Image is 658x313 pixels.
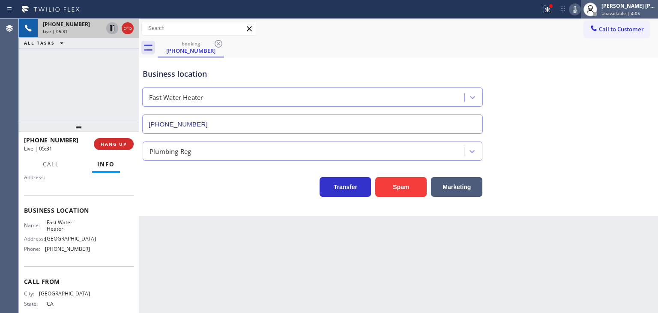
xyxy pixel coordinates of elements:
[159,40,223,47] div: booking
[122,22,134,34] button: Hang up
[142,21,257,35] input: Search
[24,40,55,46] span: ALL TASKS
[159,38,223,57] div: (310) 667-2610
[24,301,47,307] span: State:
[569,3,581,15] button: Mute
[431,177,482,197] button: Marketing
[24,235,45,242] span: Address:
[149,93,203,102] div: Fast Water Heater
[97,160,115,168] span: Info
[24,136,78,144] span: [PHONE_NUMBER]
[24,145,52,152] span: Live | 05:31
[320,177,371,197] button: Transfer
[38,156,64,173] button: Call
[24,290,39,297] span: City:
[43,21,90,28] span: [PHONE_NUMBER]
[45,246,90,252] span: [PHONE_NUMBER]
[24,246,45,252] span: Phone:
[19,38,72,48] button: ALL TASKS
[24,277,134,286] span: Call From
[92,156,120,173] button: Info
[47,301,90,307] span: CA
[601,2,655,9] div: [PERSON_NAME] [PERSON_NAME]
[106,22,118,34] button: Hold Customer
[39,290,90,297] span: [GEOGRAPHIC_DATA]
[159,47,223,54] div: [PHONE_NUMBER]
[101,141,127,147] span: HANG UP
[601,10,640,16] span: Unavailable | 4:05
[43,160,59,168] span: Call
[24,222,47,229] span: Name:
[45,235,96,242] span: [GEOGRAPHIC_DATA]
[24,206,134,214] span: Business location
[150,146,191,156] div: Plumbing Reg
[24,174,47,181] span: Address:
[584,21,649,37] button: Call to Customer
[142,114,483,134] input: Phone Number
[94,138,134,150] button: HANG UP
[43,28,68,34] span: Live | 05:31
[143,68,482,80] div: Business location
[599,25,644,33] span: Call to Customer
[47,219,90,232] span: Fast Water Heater
[375,177,427,197] button: Spam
